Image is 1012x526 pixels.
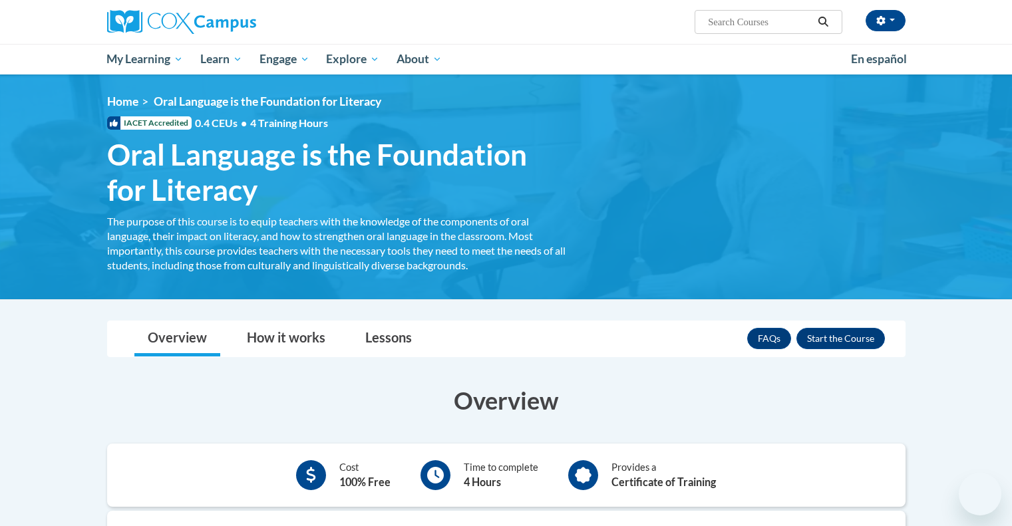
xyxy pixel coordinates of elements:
[200,51,242,67] span: Learn
[192,44,251,74] a: Learn
[464,460,538,490] div: Time to complete
[107,10,256,34] img: Cox Campus
[866,10,906,31] button: Account Settings
[796,328,885,349] button: Enroll
[397,51,442,67] span: About
[154,94,381,108] span: Oral Language is the Foundation for Literacy
[259,51,309,67] span: Engage
[339,460,391,490] div: Cost
[107,214,566,273] div: The purpose of this course is to equip teachers with the knowledge of the components of oral lang...
[107,384,906,417] h3: Overview
[250,116,328,129] span: 4 Training Hours
[813,14,833,30] button: Search
[842,45,916,73] a: En español
[134,321,220,356] a: Overview
[747,328,791,349] a: FAQs
[611,460,716,490] div: Provides a
[107,10,360,34] a: Cox Campus
[87,44,926,74] div: Main menu
[339,475,391,488] b: 100% Free
[106,51,183,67] span: My Learning
[98,44,192,74] a: My Learning
[241,116,247,129] span: •
[388,44,450,74] a: About
[959,473,1001,515] iframe: Button to launch messaging window
[464,475,501,488] b: 4 Hours
[317,44,388,74] a: Explore
[107,137,566,207] span: Oral Language is the Foundation for Literacy
[611,475,716,488] b: Certificate of Training
[326,51,379,67] span: Explore
[107,94,138,108] a: Home
[251,44,318,74] a: Engage
[234,321,339,356] a: How it works
[107,116,192,130] span: IACET Accredited
[851,52,907,66] span: En español
[707,14,813,30] input: Search Courses
[352,321,425,356] a: Lessons
[195,116,328,130] span: 0.4 CEUs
